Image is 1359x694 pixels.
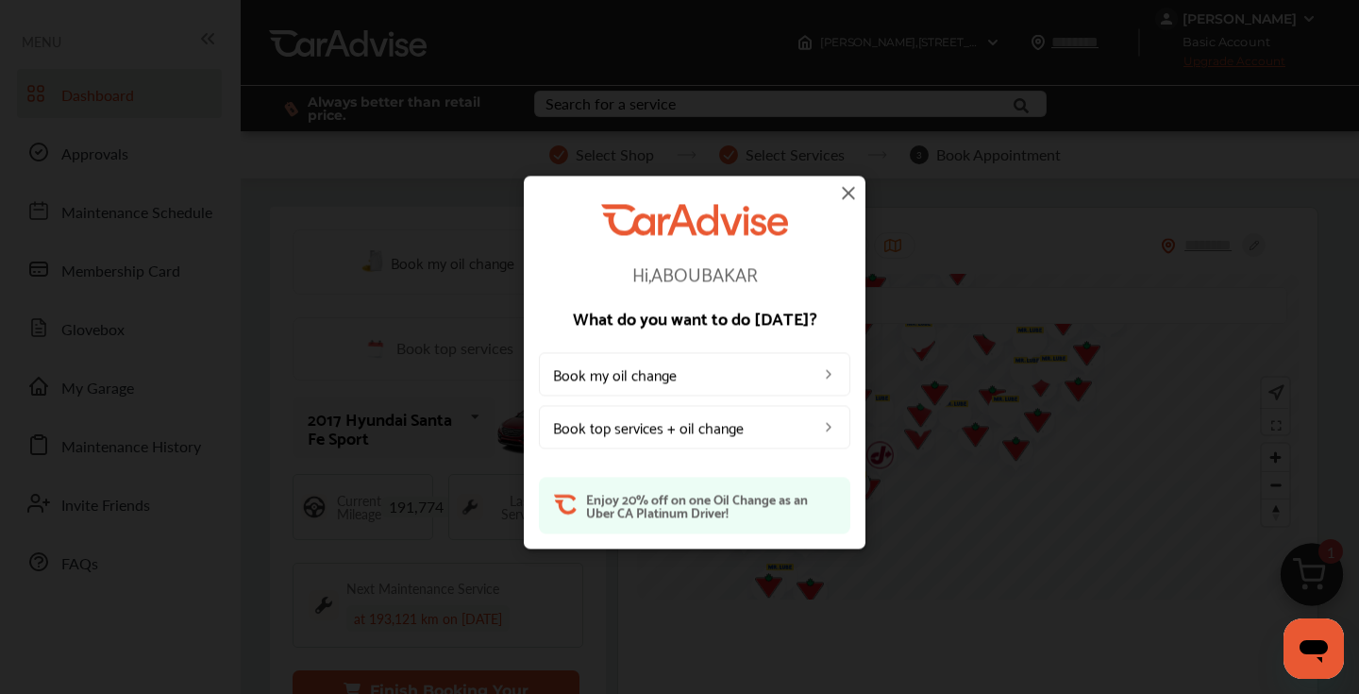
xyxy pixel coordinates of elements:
[586,492,835,518] p: Enjoy 20% off on one Oil Change as an Uber CA Platinum Driver!
[554,492,577,516] img: ca-orange-short.08083ad2.svg
[539,405,850,449] a: Book top services + oil change
[539,352,850,396] a: Book my oil change
[821,419,836,434] img: left_arrow_icon.0f472efe.svg
[1283,618,1344,679] iframe: Button to launch messaging window
[539,263,850,282] p: Hi, ABOUBAKAR
[601,204,788,235] img: CarAdvise Logo
[821,366,836,381] img: left_arrow_icon.0f472efe.svg
[837,181,860,204] img: close-icon.a004319c.svg
[539,309,850,326] p: What do you want to do [DATE]?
